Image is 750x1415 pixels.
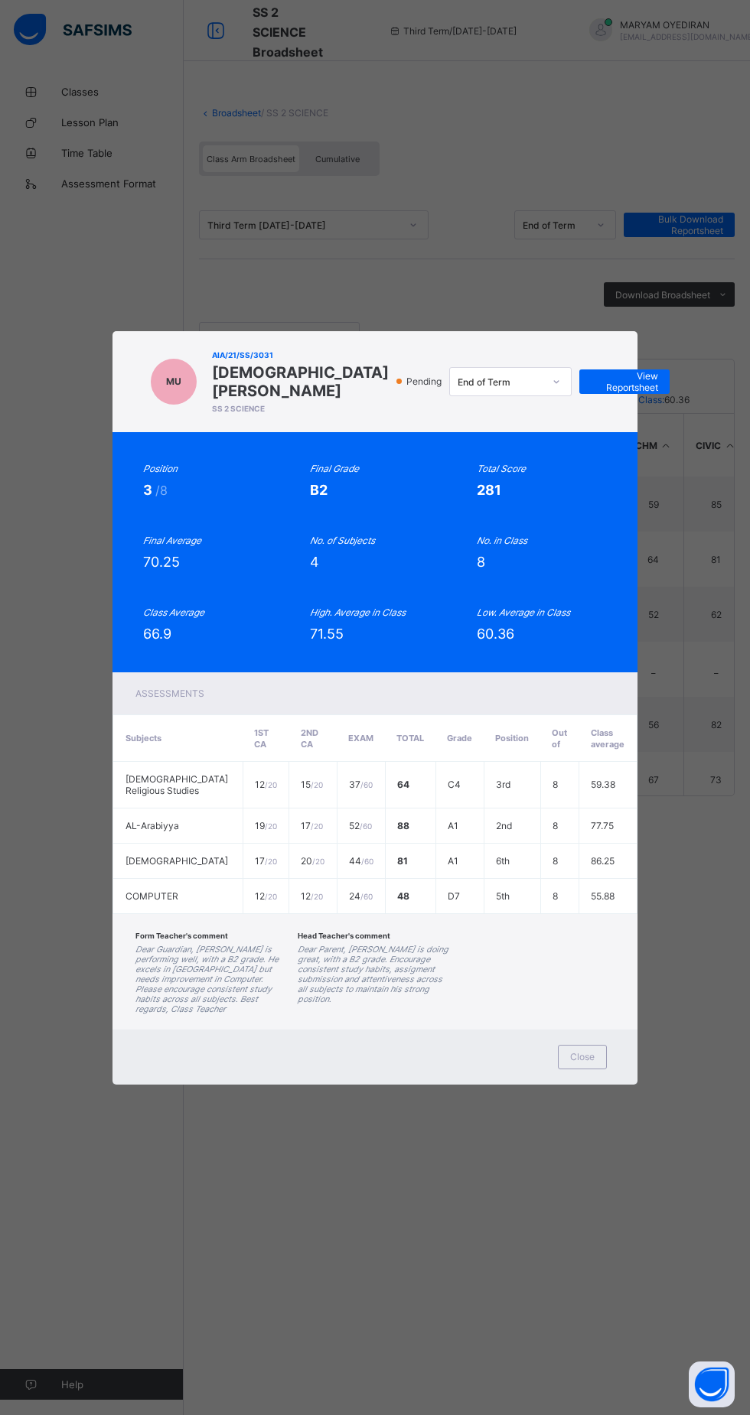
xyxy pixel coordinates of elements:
[496,779,510,790] span: 3rd
[496,820,512,831] span: 2nd
[591,779,615,790] span: 59.38
[135,932,228,940] span: Form Teacher's comment
[301,727,318,750] span: 2ND CA
[448,855,458,867] span: A1
[301,890,323,902] span: 12
[254,727,269,750] span: 1ST CA
[310,535,375,546] i: No. of Subjects
[361,857,373,866] span: / 60
[126,820,179,831] span: AL-Arabiyya
[496,890,510,902] span: 5th
[349,855,373,867] span: 44
[310,463,359,474] i: Final Grade
[126,733,161,743] span: Subjects
[143,607,204,618] i: Class Average
[553,890,558,902] span: 8
[310,626,344,642] span: 71.55
[349,890,373,902] span: 24
[126,773,228,796] span: [DEMOGRAPHIC_DATA] Religious Studies
[552,727,567,750] span: Out of
[265,780,277,789] span: / 20
[301,855,324,867] span: 20
[591,727,624,750] span: Class average
[405,376,446,387] span: Pending
[360,780,373,789] span: / 60
[255,855,277,867] span: 17
[265,821,277,831] span: / 20
[265,857,277,866] span: / 20
[396,733,424,743] span: Total
[448,779,461,790] span: C4
[255,779,277,790] span: 12
[143,482,155,498] span: 3
[166,376,181,387] span: MU
[143,554,180,570] span: 70.25
[477,607,570,618] i: Low. Average in Class
[312,857,324,866] span: / 20
[143,626,171,642] span: 66.9
[553,820,558,831] span: 8
[135,945,279,1014] i: Dear Guardian, [PERSON_NAME] is performing well, with a B2 grade. He excels in [GEOGRAPHIC_DATA] ...
[311,892,323,901] span: / 20
[301,820,323,831] span: 17
[135,688,204,699] span: Assessments
[155,483,168,498] span: /8
[360,821,372,831] span: / 60
[298,932,390,940] span: Head Teacher's comment
[360,892,373,901] span: / 60
[311,780,323,789] span: / 20
[570,1051,595,1062] span: Close
[477,463,526,474] i: Total Score
[591,820,614,831] span: 77.75
[311,821,323,831] span: / 20
[477,535,527,546] i: No. in Class
[143,463,178,474] i: Position
[265,892,277,901] span: / 20
[126,890,178,902] span: COMPUTER
[126,855,228,867] span: [DEMOGRAPHIC_DATA]
[477,482,501,498] span: 281
[448,890,460,902] span: D7
[477,626,514,642] span: 60.36
[212,350,389,359] span: AIA/21/SS/3031
[212,363,389,400] span: [DEMOGRAPHIC_DATA][PERSON_NAME]
[397,820,409,831] span: 88
[495,733,529,743] span: Position
[348,733,373,743] span: EXAM
[298,945,448,1004] i: Dear Parent, [PERSON_NAME] is doing great, with a B2 grade. Encourage consistent study habits, as...
[349,820,372,831] span: 52
[310,482,328,498] span: B2
[553,779,558,790] span: 8
[301,779,323,790] span: 15
[591,855,615,867] span: 86.25
[397,855,408,867] span: 81
[447,733,472,743] span: Grade
[310,607,406,618] i: High. Average in Class
[591,890,615,902] span: 55.88
[689,1361,735,1407] button: Open asap
[591,370,658,393] span: View Reportsheet
[477,554,485,570] span: 8
[448,820,458,831] span: A1
[255,890,277,902] span: 12
[255,820,277,831] span: 19
[212,404,389,413] span: SS 2 SCIENCE
[397,890,409,902] span: 48
[458,376,543,387] div: End of Term
[496,855,510,867] span: 6th
[349,779,373,790] span: 37
[553,855,558,867] span: 8
[310,554,319,570] span: 4
[143,535,201,546] i: Final Average
[397,779,409,790] span: 64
